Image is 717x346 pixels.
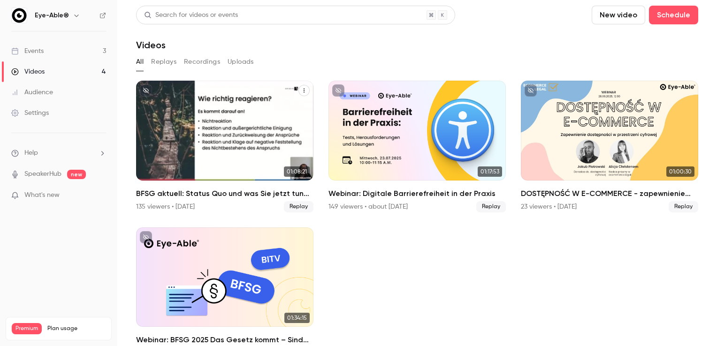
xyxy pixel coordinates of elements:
[95,191,106,200] iframe: Noticeable Trigger
[328,202,408,211] div: 149 viewers • about [DATE]
[184,54,220,69] button: Recordings
[144,10,238,20] div: Search for videos or events
[24,169,61,179] a: SpeakerHub
[136,334,313,346] h2: Webinar: BFSG 2025 Das Gesetz kommt – Sind Sie bereit?
[136,81,313,212] li: BFSG aktuell: Status Quo und was Sie jetzt tun müssen
[284,313,310,323] span: 01:34:15
[284,166,310,177] span: 01:08:21
[136,6,698,340] section: Videos
[136,188,313,199] h2: BFSG aktuell: Status Quo und was Sie jetzt tun müssen
[592,6,645,24] button: New video
[228,54,254,69] button: Uploads
[521,81,698,212] a: 01:00:30DOSTĘPNOŚĆ W E-COMMERCE - zapewnienie dostępności w przestrzeni cyfrowej23 viewers • [DAT...
[476,201,506,212] span: Replay
[24,148,38,158] span: Help
[24,190,60,200] span: What's new
[11,148,106,158] li: help-dropdown-opener
[525,84,537,97] button: unpublished
[11,108,49,118] div: Settings
[140,84,152,97] button: unpublished
[521,188,698,199] h2: DOSTĘPNOŚĆ W E-COMMERCE - zapewnienie dostępności w przestrzeni cyfrowej
[47,325,106,332] span: Plan usage
[11,88,53,97] div: Audience
[67,170,86,179] span: new
[332,84,344,97] button: unpublished
[140,231,152,243] button: unpublished
[11,67,45,76] div: Videos
[136,81,313,212] a: 01:08:21BFSG aktuell: Status Quo und was Sie jetzt tun müssen135 viewers • [DATE]Replay
[478,166,502,177] span: 01:17:53
[136,54,144,69] button: All
[151,54,176,69] button: Replays
[649,6,698,24] button: Schedule
[12,323,42,334] span: Premium
[521,202,577,211] div: 23 viewers • [DATE]
[669,201,698,212] span: Replay
[284,201,313,212] span: Replay
[328,188,506,199] h2: Webinar: Digitale Barrierefreiheit in der Praxis
[328,81,506,212] a: 01:17:53Webinar: Digitale Barrierefreiheit in der Praxis149 viewers • about [DATE]Replay
[11,46,44,56] div: Events
[136,39,166,51] h1: Videos
[136,202,195,211] div: 135 viewers • [DATE]
[12,8,27,23] img: Eye-Able®
[666,166,694,177] span: 01:00:30
[521,81,698,212] li: DOSTĘPNOŚĆ W E-COMMERCE - zapewnienie dostępności w przestrzeni cyfrowej
[328,81,506,212] li: Webinar: Digitale Barrierefreiheit in der Praxis
[35,11,69,20] h6: Eye-Able®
